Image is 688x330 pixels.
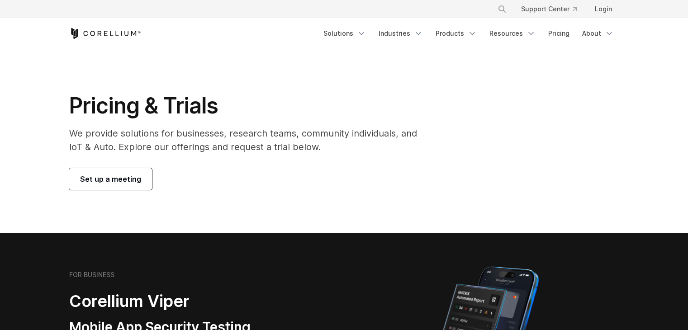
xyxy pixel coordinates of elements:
div: Navigation Menu [318,25,619,42]
a: Products [430,25,482,42]
a: Resources [484,25,541,42]
p: We provide solutions for businesses, research teams, community individuals, and IoT & Auto. Explo... [69,127,430,154]
div: Navigation Menu [487,1,619,17]
a: Pricing [543,25,575,42]
a: Corellium Home [69,28,141,39]
span: Set up a meeting [80,174,141,184]
h1: Pricing & Trials [69,92,430,119]
h6: FOR BUSINESS [69,271,114,279]
a: Solutions [318,25,371,42]
a: Set up a meeting [69,168,152,190]
a: About [577,25,619,42]
a: Support Center [514,1,584,17]
button: Search [494,1,510,17]
h2: Corellium Viper [69,291,301,311]
a: Login [588,1,619,17]
a: Industries [373,25,428,42]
